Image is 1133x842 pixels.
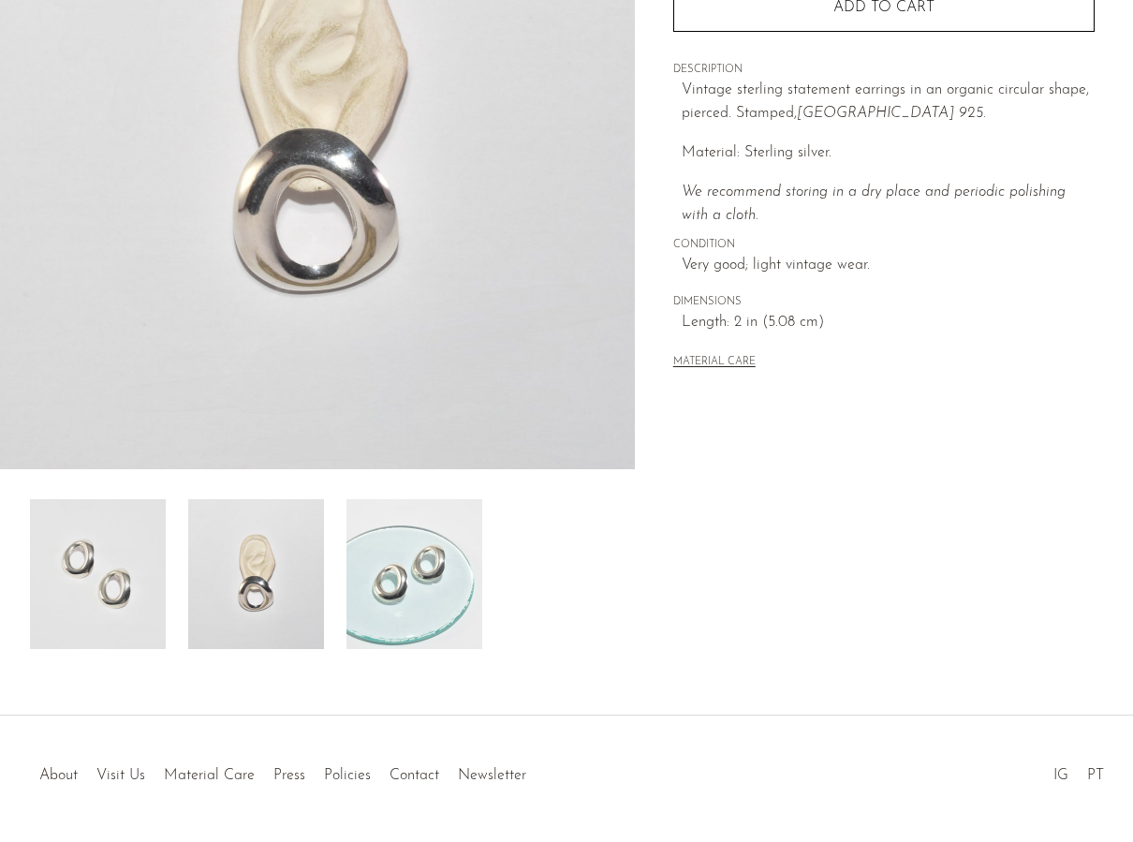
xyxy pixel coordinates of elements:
a: Material Care [164,768,255,783]
ul: Quick links [30,753,536,789]
a: Contact [390,768,439,783]
img: Circle Statement Earrings [346,499,482,649]
a: Visit Us [96,768,145,783]
a: About [39,768,78,783]
p: Material: Sterling silver. [682,141,1095,166]
a: PT [1087,768,1104,783]
p: Vintage sterling statement earrings in an organic circular shape, pierced. Stamped, [682,79,1095,126]
img: Circle Statement Earrings [30,499,166,649]
a: Press [273,768,305,783]
span: DIMENSIONS [673,294,1095,311]
button: MATERIAL CARE [673,356,756,370]
span: Length: 2 in (5.08 cm) [682,311,1095,335]
span: CONDITION [673,237,1095,254]
i: We recommend storing in a dry place and periodic polishing with a cloth. [682,185,1066,224]
a: Policies [324,768,371,783]
span: DESCRIPTION [673,62,1095,79]
em: [GEOGRAPHIC_DATA] 925. [797,106,986,121]
span: Very good; light vintage wear. [682,254,1095,278]
a: IG [1053,768,1068,783]
img: Circle Statement Earrings [188,499,324,649]
ul: Social Medias [1044,753,1113,789]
